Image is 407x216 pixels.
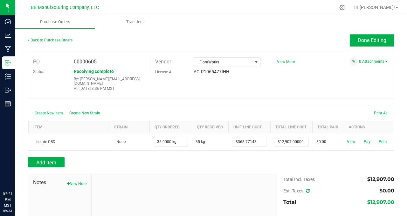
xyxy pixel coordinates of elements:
[74,69,114,74] span: Receiving complete
[3,208,12,213] p: 09/23
[283,188,310,193] span: Est. Taxes
[109,121,150,133] th: Strain
[194,69,229,74] span: AG-R1065477IHH
[155,57,171,67] label: Vendor
[5,32,11,39] inline-svg: Analytics
[36,160,56,166] span: Add Item
[232,137,266,146] input: $0.00000
[277,60,295,64] a: View More
[74,59,97,65] span: 00000605
[313,133,344,151] td: $0.00
[367,176,394,182] span: $12,907.00
[358,37,386,43] span: Done Editing
[28,157,65,167] button: Add Item
[33,57,40,67] label: PO
[350,34,394,47] button: Done Editing
[359,59,388,64] a: 0 Attachments
[5,87,11,93] inline-svg: Outbound
[35,111,63,115] span: Create New Item
[361,138,373,146] span: Pay
[192,121,228,133] th: Qty Received
[345,138,357,146] span: View
[28,38,72,42] a: Back to Purchase Orders
[274,137,308,146] input: $0.00000
[338,4,346,11] div: Manage settings
[29,121,109,133] th: Item
[270,121,312,133] th: Total Line Cost
[95,15,175,29] a: Transfers
[194,58,252,67] span: FloraWorks
[349,57,358,66] span: Attach a document
[31,5,99,10] span: BB Manufacturing Company, LLC
[67,181,86,187] button: New Note
[5,60,11,66] inline-svg: Inbound
[118,19,152,25] span: Transfers
[150,121,192,133] th: Qty Ordered
[31,19,79,25] span: Purchase Orders
[5,46,11,52] inline-svg: Manufacturing
[5,73,11,80] inline-svg: Inventory
[69,111,100,115] span: Create New Strain
[376,138,389,146] span: Print
[3,191,12,208] p: 02:31 PM MST
[32,139,106,145] div: Isolate CBD
[379,188,394,194] span: $0.00
[344,121,394,133] th: Actions
[74,86,146,91] p: At: [DATE] 3:36 PM MST
[5,101,11,107] inline-svg: Reports
[283,177,315,182] span: Total Incl. Taxes
[154,137,188,146] input: 0 kg
[6,165,25,184] iframe: Resource center
[15,15,95,29] a: Purchase Orders
[33,179,86,186] span: Notes
[155,67,171,77] label: License #
[74,77,146,86] p: By: [PERSON_NAME][EMAIL_ADDRESS][DOMAIN_NAME]
[313,121,344,133] th: Total Paid
[196,139,205,145] span: 35 kg
[33,67,44,76] label: Status
[354,5,395,10] span: Hi, [PERSON_NAME]!
[5,18,11,25] inline-svg: Dashboard
[113,140,126,144] span: None
[374,111,388,115] span: Print All
[228,121,270,133] th: Unit Line Cost
[283,199,296,205] span: Total
[367,199,394,205] span: $12,907.00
